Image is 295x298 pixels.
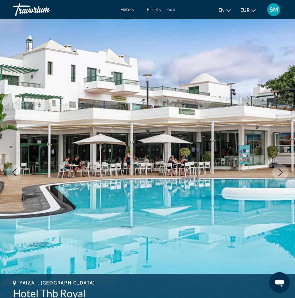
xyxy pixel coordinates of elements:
button: User Menu [265,3,282,16]
span: en [219,8,225,13]
span: Yaiza, , [GEOGRAPHIC_DATA] [19,280,95,285]
iframe: Bouton de lancement de la fenêtre de messagerie [269,272,290,293]
a: Flights [147,7,161,12]
button: Extra navigation items [168,5,175,15]
button: Change currency [240,5,256,15]
a: Travorium [13,1,77,18]
span: SM [270,6,278,13]
span: EUR [240,8,249,13]
button: Change language [219,5,231,15]
button: Next image [272,164,289,180]
button: Previous image [6,164,23,180]
a: Hotels [120,7,134,12]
